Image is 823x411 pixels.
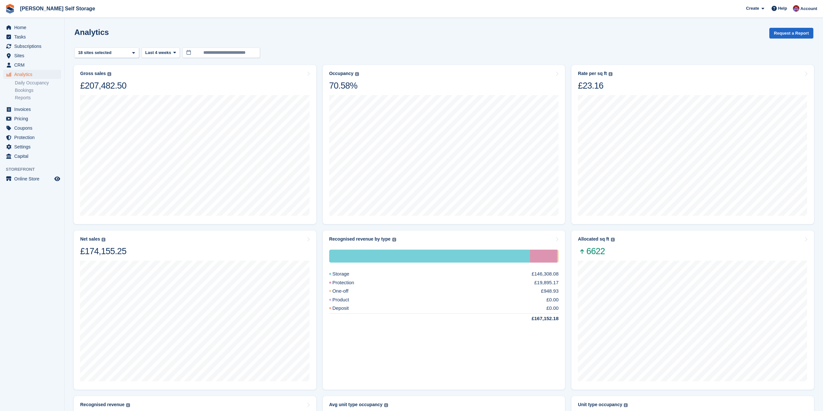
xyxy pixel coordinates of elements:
img: Tim Brant-Coles [793,5,799,12]
span: Online Store [14,174,53,183]
div: £948.93 [541,287,558,295]
div: Avg unit type occupancy [329,402,383,407]
a: menu [3,51,61,60]
a: menu [3,42,61,51]
img: icon-info-grey-7440780725fd019a000dd9b08b2336e03edf1995a4989e88bcd33f0948082b44.svg [611,238,615,242]
div: £0.00 [547,296,559,304]
span: Help [778,5,787,12]
div: Protection [329,279,370,287]
span: Sites [14,51,53,60]
span: Account [800,5,817,12]
div: 70.58% [329,80,359,91]
a: menu [3,70,61,79]
img: icon-info-grey-7440780725fd019a000dd9b08b2336e03edf1995a4989e88bcd33f0948082b44.svg [624,403,628,407]
img: icon-info-grey-7440780725fd019a000dd9b08b2336e03edf1995a4989e88bcd33f0948082b44.svg [392,238,396,242]
a: menu [3,142,61,151]
img: icon-info-grey-7440780725fd019a000dd9b08b2336e03edf1995a4989e88bcd33f0948082b44.svg [384,403,388,407]
div: Net sales [80,236,100,242]
img: stora-icon-8386f47178a22dfd0bd8f6a31ec36ba5ce8667c1dd55bd0f319d3a0aa187defe.svg [5,4,15,14]
a: menu [3,32,61,41]
a: menu [3,23,61,32]
span: Home [14,23,53,32]
div: Recognised revenue [80,402,125,407]
span: Coupons [14,124,53,133]
div: £19,895.17 [534,279,558,287]
div: Deposit [329,305,364,312]
span: Invoices [14,105,53,114]
div: £0.00 [547,305,559,312]
div: Storage [329,250,530,263]
h2: Analytics [74,28,109,37]
a: menu [3,133,61,142]
a: menu [3,152,61,161]
div: One-off [329,287,364,295]
img: icon-info-grey-7440780725fd019a000dd9b08b2336e03edf1995a4989e88bcd33f0948082b44.svg [609,72,612,76]
div: Unit type occupancy [578,402,622,407]
div: Occupancy [329,71,353,76]
a: menu [3,60,61,70]
div: 18 sites selected [77,49,114,56]
div: One-off [557,250,558,263]
div: £23.16 [578,80,612,91]
a: menu [3,174,61,183]
a: menu [3,124,61,133]
img: icon-info-grey-7440780725fd019a000dd9b08b2336e03edf1995a4989e88bcd33f0948082b44.svg [126,403,130,407]
a: menu [3,105,61,114]
span: Analytics [14,70,53,79]
div: £167,152.18 [516,315,558,322]
span: 6622 [578,246,614,257]
button: Last 4 weeks [142,48,180,58]
div: Recognised revenue by type [329,236,391,242]
a: Daily Occupancy [15,80,61,86]
a: Bookings [15,87,61,93]
div: Gross sales [80,71,106,76]
div: Product [329,296,365,304]
div: £174,155.25 [80,246,126,257]
a: [PERSON_NAME] Self Storage [17,3,98,14]
span: Tasks [14,32,53,41]
div: Protection [530,250,557,263]
div: Storage [329,270,365,278]
img: icon-info-grey-7440780725fd019a000dd9b08b2336e03edf1995a4989e88bcd33f0948082b44.svg [107,72,111,76]
div: £146,308.08 [532,270,558,278]
span: Capital [14,152,53,161]
img: icon-info-grey-7440780725fd019a000dd9b08b2336e03edf1995a4989e88bcd33f0948082b44.svg [355,72,359,76]
a: menu [3,114,61,123]
span: Create [746,5,759,12]
span: Storefront [6,166,64,173]
div: £207,482.50 [80,80,126,91]
div: Rate per sq ft [578,71,607,76]
span: Pricing [14,114,53,123]
button: Request a Report [769,28,813,38]
div: Allocated sq ft [578,236,609,242]
span: CRM [14,60,53,70]
a: Preview store [53,175,61,183]
span: Settings [14,142,53,151]
span: Protection [14,133,53,142]
span: Subscriptions [14,42,53,51]
span: Last 4 weeks [145,49,171,56]
a: Reports [15,95,61,101]
img: icon-info-grey-7440780725fd019a000dd9b08b2336e03edf1995a4989e88bcd33f0948082b44.svg [102,238,105,242]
